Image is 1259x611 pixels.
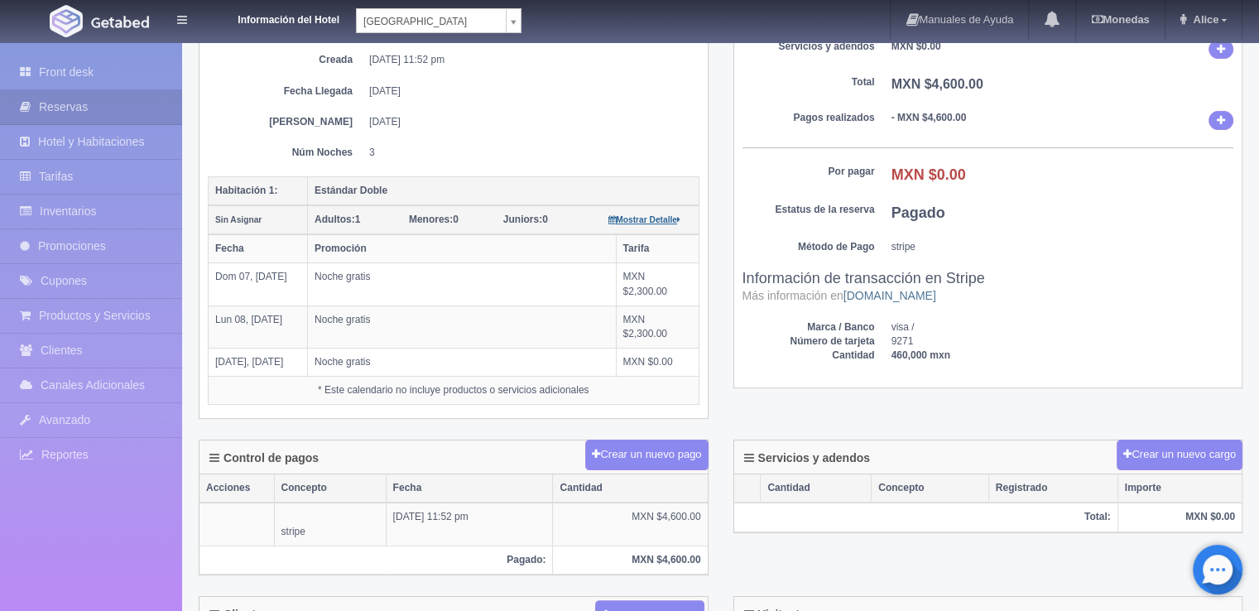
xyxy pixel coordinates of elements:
[988,474,1117,503] th: Registrado
[409,214,459,225] span: 0
[891,112,967,123] b: - MXN $4,600.00
[891,334,1234,349] dd: 9271
[742,289,936,302] small: Más información en
[616,234,699,263] th: Tarifa
[891,166,966,183] b: MXN $0.00
[220,115,353,129] dt: [PERSON_NAME]
[891,349,950,361] b: 460,000 mxn
[553,474,708,503] th: Cantidad
[553,503,708,546] td: MXN $4,600.00
[891,77,983,91] b: MXN $4,600.00
[1117,503,1242,532] th: MXN $0.00
[409,214,453,225] strong: Menores:
[369,84,687,99] dd: [DATE]
[220,146,353,160] dt: Núm Noches
[209,348,308,376] td: [DATE], [DATE]
[1091,13,1149,26] b: Monedas
[742,240,875,254] dt: Método de Pago
[207,8,339,27] dt: Información del Hotel
[1189,13,1218,26] span: Alice
[742,271,1234,304] h3: Información de transacción en Stripe
[616,348,699,376] td: MXN $0.00
[369,53,687,67] dd: [DATE] 11:52 pm
[503,214,542,225] strong: Juniors:
[315,214,355,225] strong: Adultos:
[1117,474,1242,503] th: Importe
[315,214,360,225] span: 1
[742,203,875,217] dt: Estatus de la reserva
[209,234,308,263] th: Fecha
[872,474,989,503] th: Concepto
[608,214,680,225] a: Mostrar Detalle
[616,305,699,348] td: MXN $2,300.00
[891,240,1234,254] dd: stripe
[1117,440,1242,470] button: Crear un nuevo cargo
[616,263,699,305] td: MXN $2,300.00
[742,75,875,89] dt: Total
[742,40,875,54] dt: Servicios y adendos
[209,263,308,305] td: Dom 07, [DATE]
[369,146,687,160] dd: 3
[553,546,708,574] th: MXN $4,600.00
[742,334,875,349] dt: Número de tarjeta
[308,234,617,263] th: Promoción
[742,165,875,179] dt: Por pagar
[891,41,941,52] b: MXN $0.00
[734,503,1118,532] th: Total:
[308,348,617,376] td: Noche gratis
[386,474,553,503] th: Fecha
[274,474,386,503] th: Concepto
[503,214,548,225] span: 0
[91,16,149,28] img: Getabed
[843,289,936,302] a: [DOMAIN_NAME]
[220,53,353,67] dt: Creada
[215,215,262,224] small: Sin Asignar
[891,204,945,221] b: Pagado
[891,320,1234,334] dd: visa /
[744,452,870,464] h4: Servicios y adendos
[308,176,699,205] th: Estándar Doble
[209,452,319,464] h4: Control de pagos
[386,503,553,546] td: [DATE] 11:52 pm
[209,305,308,348] td: Lun 08, [DATE]
[274,503,386,546] td: stripe
[761,474,872,503] th: Cantidad
[363,9,499,34] span: [GEOGRAPHIC_DATA]
[356,8,521,33] a: [GEOGRAPHIC_DATA]
[209,377,699,405] td: * Este calendario no incluye productos o servicios adicionales
[585,440,708,470] button: Crear un nuevo pago
[742,320,875,334] dt: Marca / Banco
[308,305,617,348] td: Noche gratis
[50,5,83,37] img: Getabed
[369,115,687,129] dd: [DATE]
[199,474,274,503] th: Acciones
[199,546,553,574] th: Pagado:
[742,111,875,125] dt: Pagos realizados
[308,263,617,305] td: Noche gratis
[742,349,875,363] dt: Cantidad
[215,185,277,196] b: Habitación 1:
[608,215,680,224] small: Mostrar Detalle
[220,84,353,99] dt: Fecha Llegada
